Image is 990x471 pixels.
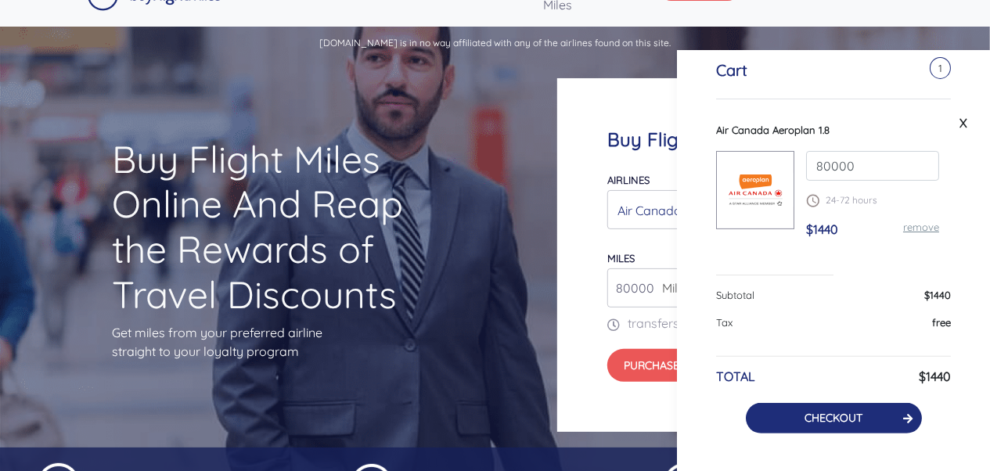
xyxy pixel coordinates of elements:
h4: Buy Flight Miles Online [607,128,815,151]
span: Air Canada Aeroplan 1.8 [716,124,830,136]
span: Miles - 1.8¢ per mile [654,279,772,297]
label: miles [607,252,635,264]
span: Subtotal [716,289,754,301]
span: $1440 [806,221,838,237]
label: Airlines [607,174,650,186]
span: 1 [930,57,951,79]
button: Air Canada Aeroplan [607,190,815,229]
a: X [956,111,971,135]
p: Get miles from your preferred airline straight to your loyalty program [112,323,433,361]
a: remove [903,221,939,233]
h6: TOTAL [716,369,755,384]
button: Purchase Airline Miles$1440.00 [607,349,815,382]
h6: $1440 [919,369,951,384]
img: Aer-Canada-Aeroplane.png [717,173,794,207]
button: CHECKOUT [746,403,922,433]
span: free [932,316,951,329]
h1: Buy Flight Miles Online And Reap the Rewards of Travel Discounts [112,137,433,317]
a: CHECKOUT [805,411,862,425]
p: transfers within [607,314,815,333]
span: $1440 [924,289,951,301]
img: schedule.png [806,194,819,207]
div: Air Canada Aeroplan [617,196,796,225]
p: 24-72 hours [806,193,939,207]
span: Tax [716,316,733,329]
h5: Cart [716,61,747,80]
